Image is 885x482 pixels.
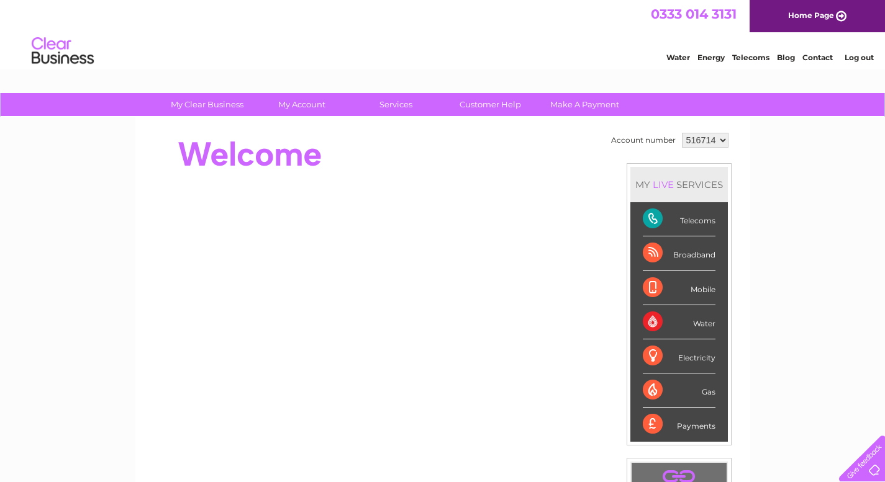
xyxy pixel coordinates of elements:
[439,93,542,116] a: Customer Help
[156,93,258,116] a: My Clear Business
[845,53,874,62] a: Log out
[345,93,447,116] a: Services
[643,408,715,441] div: Payments
[643,271,715,305] div: Mobile
[643,236,715,270] div: Broadband
[643,373,715,408] div: Gas
[732,53,769,62] a: Telecoms
[150,7,737,60] div: Clear Business is a trading name of Verastar Limited (registered in [GEOGRAPHIC_DATA] No. 3667643...
[802,53,833,62] a: Contact
[643,202,715,236] div: Telecoms
[643,305,715,339] div: Water
[643,339,715,373] div: Electricity
[608,130,679,151] td: Account number
[697,53,725,62] a: Energy
[31,32,94,70] img: logo.png
[533,93,636,116] a: Make A Payment
[651,6,737,22] a: 0333 014 3131
[630,167,728,202] div: MY SERVICES
[250,93,353,116] a: My Account
[777,53,795,62] a: Blog
[650,179,676,190] div: LIVE
[666,53,690,62] a: Water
